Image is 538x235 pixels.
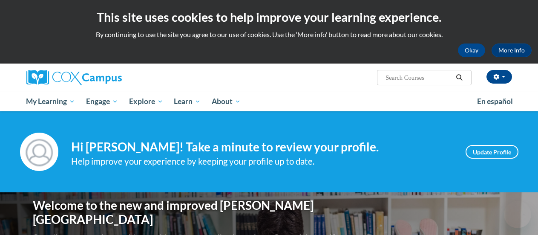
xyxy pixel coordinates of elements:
[20,92,518,111] div: Main menu
[26,70,180,85] a: Cox Campus
[455,75,463,81] i: 
[86,96,118,107] span: Engage
[129,96,163,107] span: Explore
[486,70,512,84] button: Account Settings
[33,198,342,227] h1: Welcome to the new and improved [PERSON_NAME][GEOGRAPHIC_DATA]
[168,92,206,111] a: Learn
[26,70,122,85] img: Cox Campus
[26,96,75,107] span: My Learning
[504,201,531,228] iframe: Button to launch messaging window
[385,73,453,83] input: Search Courses
[71,154,453,168] div: Help improve your experience by keeping your profile up to date.
[206,92,246,111] a: About
[466,145,518,159] a: Update Profile
[477,97,513,106] span: En español
[174,96,201,107] span: Learn
[20,133,58,171] img: Profile Image
[124,92,169,111] a: Explore
[212,96,241,107] span: About
[472,93,518,110] a: En español
[453,73,466,83] button: Search
[492,44,532,57] a: More Info
[6,9,532,26] h2: This site uses cookies to help improve your learning experience.
[21,92,81,111] a: My Learning
[6,30,532,39] p: By continuing to use the site you agree to our use of cookies. Use the ‘More info’ button to read...
[81,92,124,111] a: Engage
[71,140,453,154] h4: Hi [PERSON_NAME]! Take a minute to review your profile.
[458,44,485,57] button: Okay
